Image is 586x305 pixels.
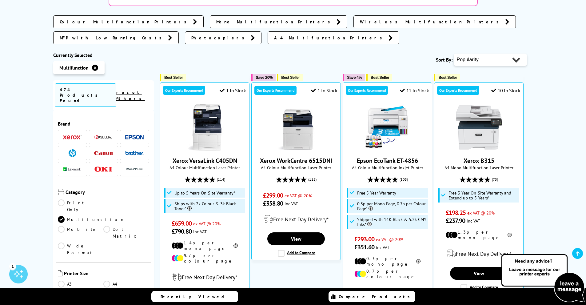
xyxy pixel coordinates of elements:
[357,217,427,227] span: Shipped with 14K Black & 5.2k CMY Inks*
[58,216,125,223] a: Multifunction
[360,19,502,25] span: Wireless Multifunction Printers
[251,74,276,81] button: Save 20%
[438,75,457,80] span: Best Seller
[58,189,64,195] img: Category
[60,19,190,25] span: Colour Multifunction Printers
[53,52,154,58] div: Currently Selected
[125,133,144,141] a: Epson
[58,199,104,213] a: Print Only
[94,135,113,139] img: Kyocera
[94,149,113,157] a: Canon
[58,281,104,287] a: A3
[329,291,415,302] a: Compare Products
[151,291,238,302] a: Recently Viewed
[94,167,113,172] img: OKI
[125,149,144,157] a: Brother
[274,35,385,41] span: A4 Multifunction Printers
[103,226,149,239] a: Dot Matrix
[353,15,516,28] a: Wireless Multifunction Printers
[55,83,116,107] span: 474 Products Found
[58,121,149,127] span: Brand
[267,232,325,245] a: View
[220,87,246,94] div: 1 In Stock
[263,199,283,207] span: £358.80
[254,86,297,95] div: Our Experts Recommend
[191,35,248,41] span: Photocopiers
[210,15,347,28] a: Mono Multifunction Printers
[63,133,82,141] a: Xerox
[263,191,283,199] span: £299.00
[193,221,221,227] span: ex VAT @ 20%
[9,263,16,270] div: 1
[193,229,207,235] span: inc VAT
[450,267,507,280] a: View
[357,191,396,195] span: Free 5 Year Warranty
[285,201,298,207] span: inc VAT
[94,165,113,173] a: OKI
[357,157,418,165] a: Epson EcoTank ET-4856
[400,87,429,94] div: 11 In Stock
[53,31,179,44] a: MFP with Low Running Costs
[255,165,337,171] span: A4 Colour Multifunction Laser Printer
[63,167,82,171] img: Lexmark
[366,74,393,81] button: Best Seller
[69,149,76,157] img: HP
[354,256,421,267] li: 0.3p per mono page
[163,86,205,95] div: Our Experts Recommend
[268,31,399,44] a: A4 Multifunction Printers
[58,226,104,239] a: Mobile
[53,15,204,28] a: Colour Multifunction Printers
[437,245,520,262] div: modal_delivery
[103,281,149,287] a: A4
[456,146,502,152] a: Xerox B315
[311,87,337,94] div: 1 In Stock
[281,75,300,80] span: Best Seller
[436,57,452,63] span: Sort By:
[437,165,520,171] span: A4 Mono Multifunction Laser Printer
[371,75,389,80] span: Best Seller
[354,243,374,251] span: £351.60
[446,217,465,225] span: £237.90
[434,74,460,81] button: Best Seller
[273,146,319,152] a: Xerox WorkCentre 6515DNI
[492,174,498,185] span: (75)
[365,146,411,152] a: Epson EcoTank ET-4856
[464,157,494,165] a: Xerox B315
[172,253,238,264] li: 9.7p per colour page
[491,87,520,94] div: 10 In Stock
[173,157,237,165] a: Xerox VersaLink C405DN
[500,253,586,304] img: Open Live Chat window
[163,165,246,171] span: A4 Colour Multifunction Laser Printer
[94,151,113,155] img: Canon
[161,294,230,299] span: Recently Viewed
[174,191,235,195] span: Up to 5 Years On-Site Warranty*
[64,270,149,278] span: Printer Size
[277,74,303,81] button: Best Seller
[160,74,186,81] button: Best Seller
[125,135,144,139] img: Epson
[94,133,113,141] a: Kyocera
[354,268,421,279] li: 0.7p per colour page
[273,104,319,150] img: Xerox WorkCentre 6515DNI
[346,86,388,95] div: Our Experts Recommend
[217,174,225,185] span: (114)
[446,229,512,240] li: 1.3p per mono page
[63,149,82,157] a: HP
[255,211,337,228] div: modal_delivery
[66,189,149,196] span: Category
[60,35,165,41] span: MFP with Low Running Costs
[63,135,82,139] img: Xerox
[260,157,332,165] a: Xerox WorkCentre 6515DNI
[63,165,82,173] a: Lexmark
[59,65,89,71] span: Multifunction
[164,75,183,80] span: Best Seller
[400,174,408,185] span: (105)
[446,209,466,217] span: £198.25
[285,193,312,199] span: ex VAT @ 20%
[163,268,246,286] div: modal_delivery
[339,294,413,299] span: Compare Products
[357,201,427,211] span: 0.3p per Mono Page, 0.7p per Colour Page*
[456,104,502,150] img: Xerox B315
[172,219,192,227] span: £659.00
[437,86,479,95] div: Our Experts Recommend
